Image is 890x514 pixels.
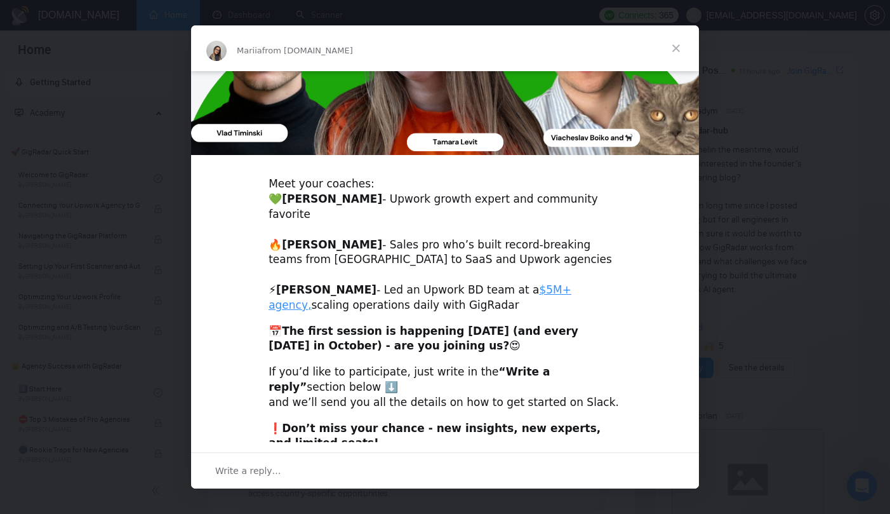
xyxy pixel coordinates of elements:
b: “Write a reply” [269,365,550,393]
div: ❗ [269,421,621,452]
div: Open conversation and reply [191,452,699,489]
div: 📅 😍 [269,324,621,355]
div: Meet your coaches: 💚 - Upwork growth expert and community favorite ​ 🔥 - Sales pro who’s built re... [269,177,621,313]
span: Close [653,25,699,71]
b: [PERSON_NAME] [282,238,382,251]
span: from [DOMAIN_NAME] [262,46,353,55]
b: [PERSON_NAME] [276,283,376,296]
b: [PERSON_NAME] [282,193,382,205]
div: If you’d like to participate, just write in the section below ⬇️ and we’ll send you all the detai... [269,365,621,410]
a: $5M+ agency, [269,283,571,311]
b: Don’t miss your chance - new insights, new experts, and limited seats! [269,422,601,450]
span: Write a reply… [215,463,281,479]
b: The first session is happening [DATE] (and every [DATE] in October) - are you joining us? [269,325,578,353]
span: Mariia [237,46,262,55]
img: Profile image for Mariia [206,41,227,61]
